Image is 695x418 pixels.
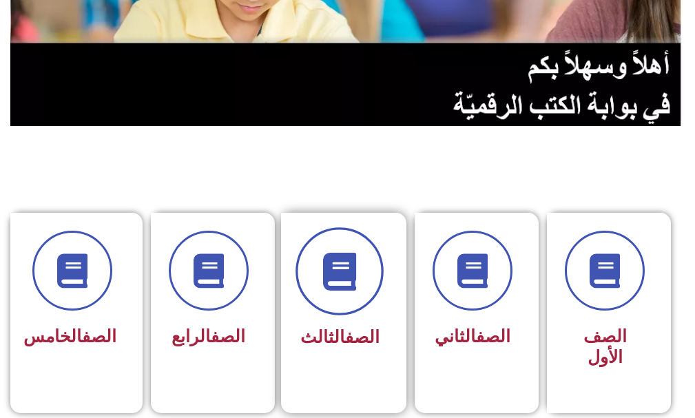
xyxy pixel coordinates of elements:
span: الصف الأول [583,326,627,367]
a: الصف [345,327,380,347]
span: الثالث [300,327,380,347]
span: الرابع [172,326,245,346]
span: الثاني [435,326,510,346]
a: الصف [211,326,245,346]
a: الصف [82,326,116,346]
span: الخامس [23,326,116,346]
a: الصف [476,326,510,346]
